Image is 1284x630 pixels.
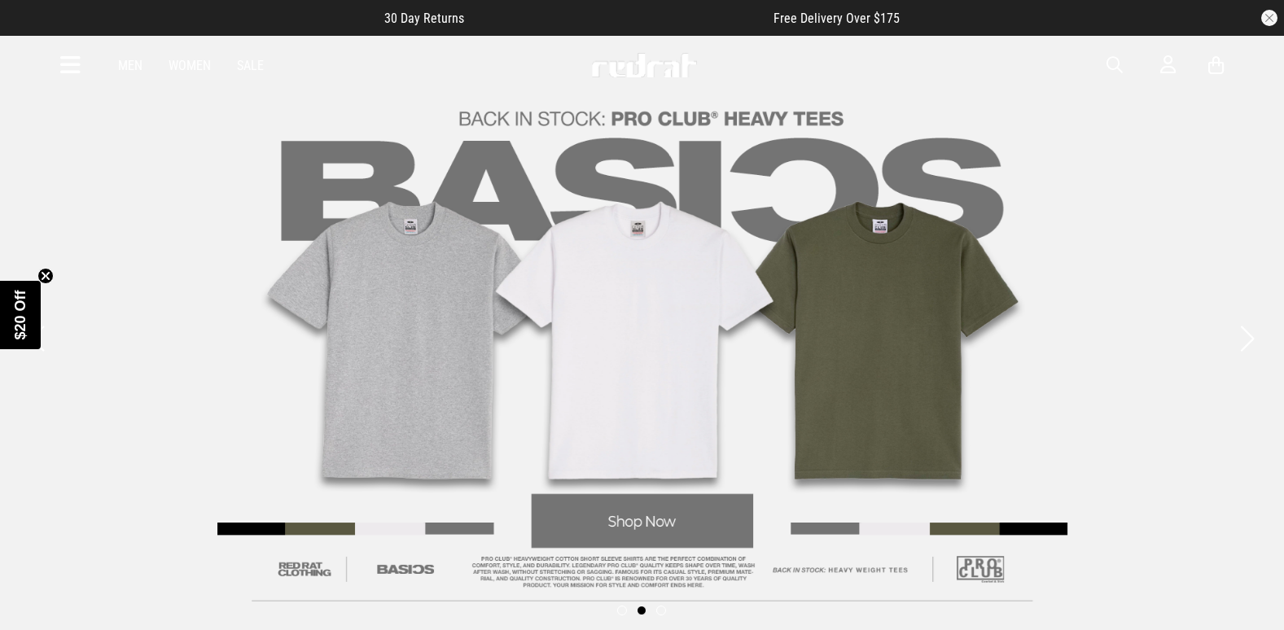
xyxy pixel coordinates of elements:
iframe: Customer reviews powered by Trustpilot [497,10,741,26]
button: Close teaser [37,268,54,284]
span: $20 Off [12,290,28,339]
a: Men [118,58,142,73]
span: Free Delivery Over $175 [773,11,900,26]
a: Women [169,58,211,73]
button: Next slide [1236,321,1258,357]
span: 30 Day Returns [384,11,464,26]
img: Redrat logo [590,53,698,77]
a: Sale [237,58,264,73]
